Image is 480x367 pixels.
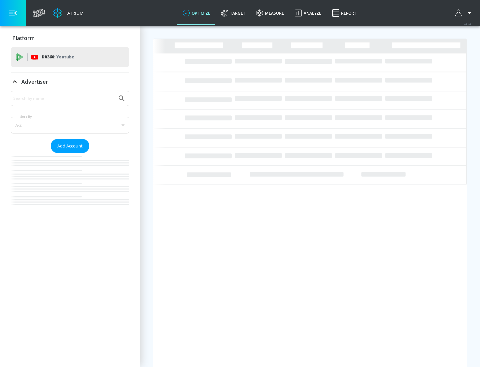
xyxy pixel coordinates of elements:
div: DV360: Youtube [11,47,129,67]
a: Target [216,1,251,25]
div: Advertiser [11,91,129,218]
a: optimize [177,1,216,25]
a: Analyze [289,1,327,25]
button: Add Account [51,139,89,153]
div: Atrium [65,10,84,16]
a: Report [327,1,362,25]
p: DV360: [42,53,74,61]
p: Advertiser [21,78,48,85]
div: Advertiser [11,72,129,91]
div: A-Z [11,117,129,133]
label: Sort By [19,114,33,119]
span: v 4.24.0 [464,22,473,26]
nav: list of Advertiser [11,153,129,218]
a: Atrium [53,8,84,18]
span: Add Account [57,142,83,150]
div: Platform [11,29,129,47]
p: Youtube [56,53,74,60]
p: Platform [12,34,35,42]
a: measure [251,1,289,25]
input: Search by name [13,94,114,103]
